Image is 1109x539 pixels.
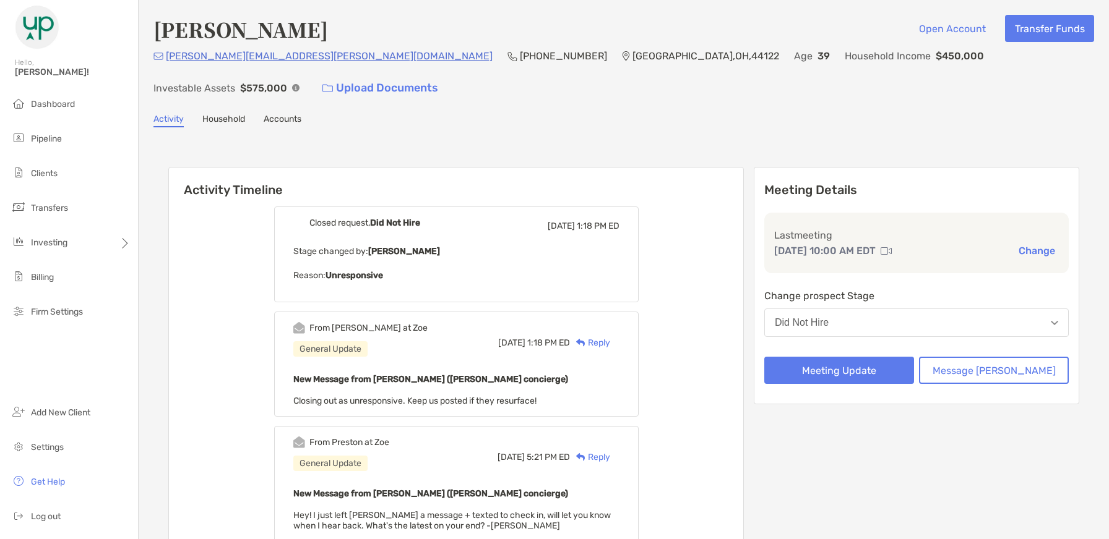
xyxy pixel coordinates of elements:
img: dashboard icon [11,96,26,111]
img: Phone Icon [507,51,517,61]
span: Investing [31,237,67,248]
p: [GEOGRAPHIC_DATA] , OH , 44122 [632,48,779,64]
img: Open dropdown arrow [1051,321,1058,325]
b: Unresponsive [326,270,383,281]
span: Settings [31,442,64,452]
span: Pipeline [31,134,62,144]
p: [DATE] 10:00 AM EDT [774,243,876,258]
img: communication type [881,246,892,256]
a: Activity [153,114,184,127]
img: investing icon [11,234,26,249]
a: Household [202,114,245,127]
img: add_new_client icon [11,404,26,419]
span: Add New Client [31,407,90,418]
button: Message [PERSON_NAME] [919,357,1069,384]
div: Did Not Hire [775,317,829,328]
p: Last meeting [774,227,1059,243]
span: Hey! I just left [PERSON_NAME] a message + texted to check in, will let you know when I hear back... [293,510,611,531]
span: 1:18 PM ED [577,221,619,231]
img: Email Icon [153,53,163,60]
span: 5:21 PM ED [527,452,570,462]
div: Reply [570,336,610,349]
span: Get Help [31,477,65,487]
h4: [PERSON_NAME] [153,15,328,43]
span: [DATE] [498,452,525,462]
b: Did Not Hire [370,218,420,228]
span: Clients [31,168,58,179]
p: Stage changed by: [293,244,619,259]
p: Meeting Details [764,182,1069,198]
img: transfers icon [11,200,26,214]
span: [DATE] [498,337,525,348]
p: Household Income [845,48,931,64]
p: Reason: [293,268,619,283]
span: Dashboard [31,99,75,109]
div: From [PERSON_NAME] at Zoe [309,323,428,333]
a: Upload Documents [314,75,446,101]
img: Event icon [293,322,305,334]
p: Age [794,48,813,64]
img: settings icon [11,439,26,454]
div: Closed request, [309,218,420,228]
p: $450,000 [936,48,984,64]
img: Event icon [293,436,305,448]
span: [DATE] [548,221,575,231]
img: logout icon [11,508,26,523]
span: Closing out as unresponsive. Keep us posted if they resurface! [293,396,537,406]
img: pipeline icon [11,130,26,145]
img: Location Icon [622,51,630,61]
img: Info Icon [292,84,300,91]
p: 39 [818,48,830,64]
button: Open Account [909,15,995,42]
img: billing icon [11,269,26,284]
b: New Message from [PERSON_NAME] ([PERSON_NAME] concierge) [293,374,568,384]
img: firm-settings icon [11,303,26,318]
h6: Activity Timeline [169,168,743,197]
span: Transfers [31,203,68,213]
img: Reply icon [576,453,585,461]
b: New Message from [PERSON_NAME] ([PERSON_NAME] concierge) [293,488,568,499]
span: Firm Settings [31,307,83,317]
img: get-help icon [11,473,26,488]
p: [PERSON_NAME][EMAIL_ADDRESS][PERSON_NAME][DOMAIN_NAME] [166,48,493,64]
button: Transfer Funds [1005,15,1094,42]
p: Change prospect Stage [764,288,1069,303]
img: clients icon [11,165,26,180]
div: General Update [293,456,368,471]
b: [PERSON_NAME] [368,246,440,257]
span: Billing [31,272,54,282]
img: Zoe Logo [15,5,59,49]
div: General Update [293,341,368,357]
button: Meeting Update [764,357,914,384]
p: $575,000 [240,80,287,96]
button: Did Not Hire [764,308,1069,337]
img: button icon [322,84,333,93]
p: [PHONE_NUMBER] [520,48,607,64]
a: Accounts [264,114,301,127]
div: Reply [570,451,610,464]
p: Investable Assets [153,80,235,96]
img: Event icon [293,217,305,229]
div: From Preston at Zoe [309,437,389,448]
span: [PERSON_NAME]! [15,67,131,77]
button: Change [1015,244,1059,257]
span: 1:18 PM ED [527,337,570,348]
img: Reply icon [576,339,585,347]
span: Log out [31,511,61,522]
